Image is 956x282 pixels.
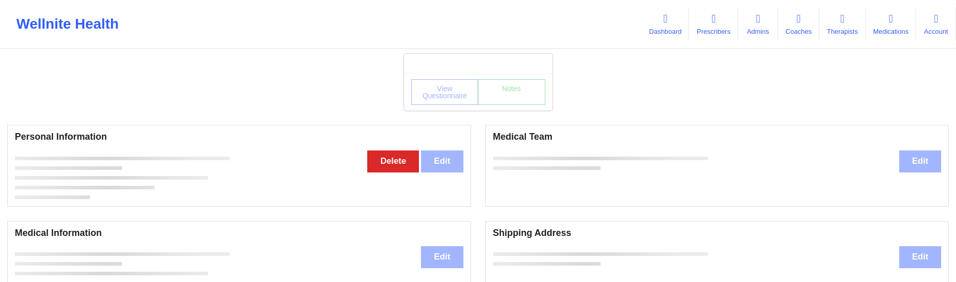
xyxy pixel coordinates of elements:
[641,7,689,41] a: Dashboard
[689,7,738,41] a: Prescribers
[493,131,942,143] h3: Medical Team
[15,131,463,143] h3: Personal Information
[778,7,819,41] a: Coaches
[865,7,916,41] a: Medications
[367,150,419,172] button: Delete
[738,7,778,41] a: Admins
[15,227,463,239] h3: Medical Information
[493,227,942,239] h3: Shipping Address
[819,7,865,41] a: Therapists
[916,7,956,41] a: Account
